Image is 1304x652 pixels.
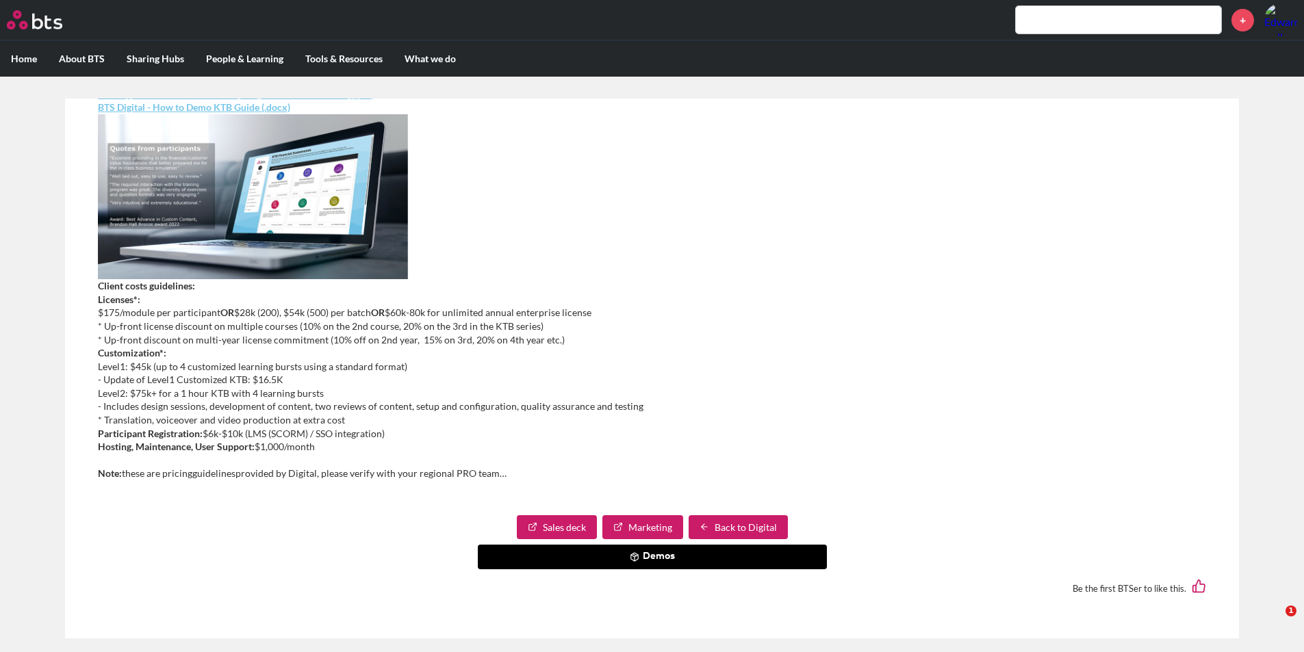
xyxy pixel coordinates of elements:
[7,10,62,29] img: BTS Logo
[98,428,203,439] strong: Participant Registration:
[294,41,394,77] label: Tools & Resources
[98,467,122,479] strong: Note:
[192,467,235,479] em: guidelines
[1264,3,1297,36] a: Profile
[116,41,195,77] label: Sharing Hubs
[98,101,290,113] a: BTS Digital - How to Demo KTB Guide (.docx)
[371,307,385,318] strong: OR
[98,347,166,358] strong: Customization*:
[1264,3,1297,36] img: Edward Kellogg
[1257,605,1290,638] iframe: Intercom live chat
[602,515,683,540] a: Marketing
[689,515,788,540] a: Back to Digital
[394,41,467,77] label: What we do
[1231,9,1254,31] a: +
[220,307,234,318] strong: OR
[98,294,140,305] strong: Licenses*:
[98,414,345,426] em: * Translation, voiceover and video production at extra cost
[517,515,597,540] a: Sales deck
[98,88,1206,454] p: $175/module per participant $28k (200), $54k (500) per batch $60k-80k for unlimited annual enterp...
[478,545,827,569] button: Demos
[98,467,1206,480] p: these are pricing provided by Digital, please verify with your regional PRO team…
[98,280,195,291] strong: Client costs guidelines:
[7,10,88,29] a: Go home
[48,41,116,77] label: About BTS
[98,569,1206,607] div: Be the first BTSer to like this.
[98,88,374,100] a: BTS Digital - Know The Business (KTB) Demo Presentation (.pptx)
[98,441,255,452] strong: Hosting, Maintenance, User Support:
[1286,605,1296,616] span: 1
[195,41,294,77] label: People & Learning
